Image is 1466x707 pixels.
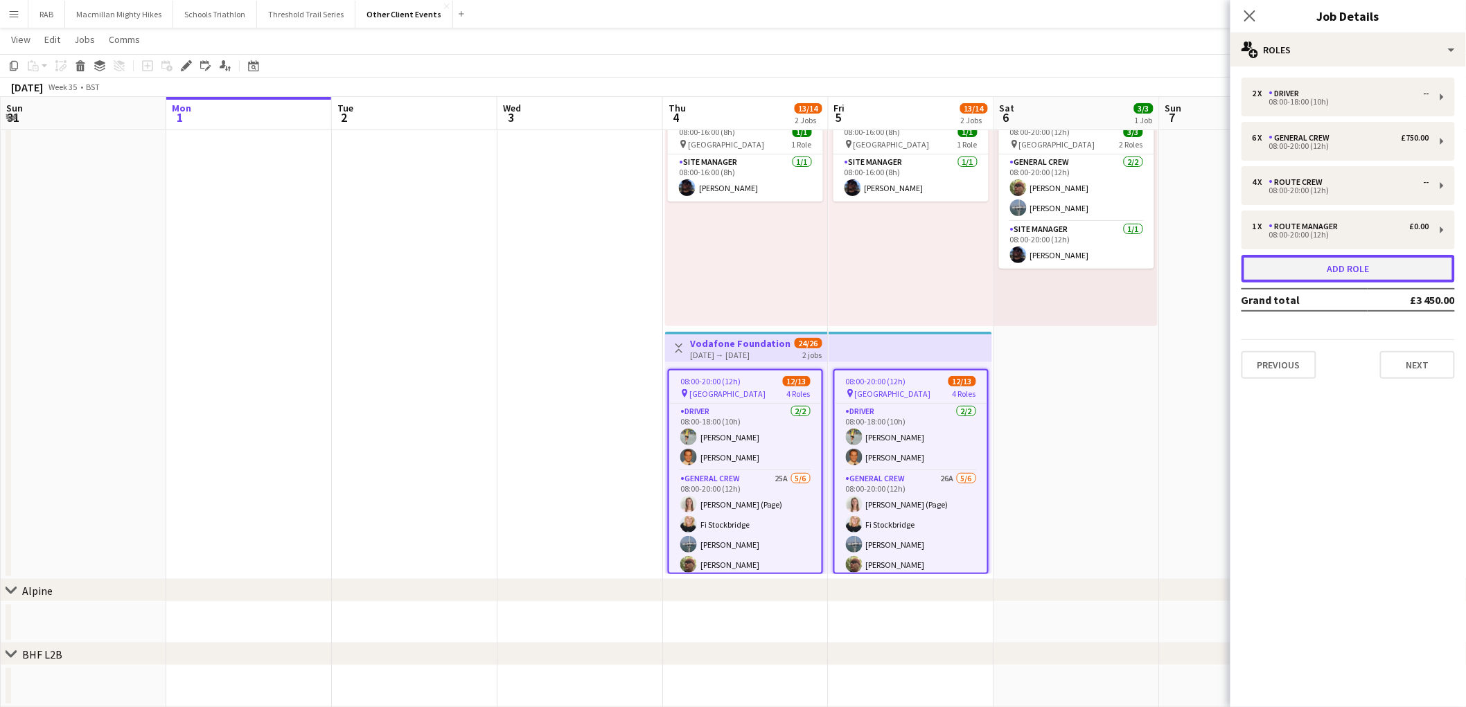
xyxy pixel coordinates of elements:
button: Previous [1242,351,1316,379]
span: 3/3 [1124,127,1143,137]
span: Sat [1000,102,1015,114]
app-card-role: Site Manager1/108:00-16:00 (8h)[PERSON_NAME] [668,154,823,202]
div: -- [1424,89,1429,98]
span: 08:00-20:00 (12h) [846,376,906,386]
app-card-role: General Crew26A5/608:00-20:00 (12h)[PERSON_NAME] (Page)Fi Stockbridge[PERSON_NAME][PERSON_NAME] [835,471,987,618]
span: 3/3 [1134,103,1154,114]
span: 08:00-16:00 (8h) [845,127,901,137]
div: £0.00 [1410,222,1429,231]
span: 2 [335,109,353,125]
span: 08:00-16:00 (8h) [679,127,735,137]
h3: Vodafone Foundation [690,337,791,350]
div: Roles [1230,33,1466,66]
span: [GEOGRAPHIC_DATA] [688,139,764,150]
div: 08:00-20:00 (12h) [1253,231,1429,238]
div: -- [1424,177,1429,187]
button: Threshold Trail Series [257,1,355,28]
div: 08:00-20:00 (12h) [1253,143,1429,150]
span: Sun [6,102,23,114]
h3: Job Details [1230,7,1466,25]
app-job-card: 08:00-20:00 (12h)12/13 [GEOGRAPHIC_DATA]4 RolesDriver2/208:00-18:00 (10h)[PERSON_NAME][PERSON_NAM... [833,369,989,574]
span: Mon [172,102,191,114]
span: 4 Roles [953,388,976,399]
div: BHF L2B [22,647,62,661]
div: 2 jobs [803,348,822,360]
app-card-role: General Crew25A5/608:00-20:00 (12h)[PERSON_NAME] (Page)Fi Stockbridge[PERSON_NAME][PERSON_NAME] [669,471,822,618]
span: [GEOGRAPHIC_DATA] [855,388,931,399]
button: Schools Triathlon [173,1,257,28]
app-card-role: Site Manager1/108:00-16:00 (8h)[PERSON_NAME] [833,154,989,202]
div: £750.00 [1402,133,1429,143]
span: 5 [832,109,845,125]
span: Week 35 [46,82,80,92]
span: Tue [337,102,353,114]
span: 7 [1163,109,1182,125]
span: 1/1 [958,127,978,137]
span: 3 [501,109,521,125]
span: 13/14 [795,103,822,114]
a: Jobs [69,30,100,48]
div: 4 x [1253,177,1269,187]
div: 2 Jobs [795,115,822,125]
a: Comms [103,30,145,48]
app-card-role: Site Manager1/108:00-20:00 (12h)[PERSON_NAME] [999,222,1154,269]
span: [GEOGRAPHIC_DATA] [1019,139,1095,150]
span: 12/13 [948,376,976,386]
span: View [11,33,30,46]
div: [DATE] → [DATE] [690,350,791,360]
a: Edit [39,30,66,48]
span: Sun [1165,102,1182,114]
span: 6 [998,109,1015,125]
div: BST [86,82,100,92]
div: [DATE] [11,80,43,94]
button: Other Client Events [355,1,453,28]
span: 08:00-20:00 (12h) [680,376,741,386]
app-card-role: Driver2/208:00-18:00 (10h)[PERSON_NAME][PERSON_NAME] [669,404,822,471]
app-job-card: 08:00-20:00 (12h)3/3 [GEOGRAPHIC_DATA]2 RolesGeneral Crew2/208:00-20:00 (12h)[PERSON_NAME][PERSON... [999,121,1154,269]
td: Grand total [1242,289,1368,311]
div: Route Manager [1269,222,1344,231]
app-job-card: 08:00-16:00 (8h)1/1 [GEOGRAPHIC_DATA]1 RoleSite Manager1/108:00-16:00 (8h)[PERSON_NAME] [833,121,989,202]
span: [GEOGRAPHIC_DATA] [854,139,930,150]
span: 13/14 [960,103,988,114]
div: 1 x [1253,222,1269,231]
span: 08:00-20:00 (12h) [1010,127,1070,137]
div: 1 Job [1135,115,1153,125]
span: 4 Roles [787,388,811,399]
span: 1/1 [793,127,812,137]
div: 6 x [1253,133,1269,143]
span: [GEOGRAPHIC_DATA] [689,388,766,399]
app-job-card: 08:00-20:00 (12h)12/13 [GEOGRAPHIC_DATA]4 RolesDriver2/208:00-18:00 (10h)[PERSON_NAME][PERSON_NAM... [668,369,823,574]
span: Comms [109,33,140,46]
span: 12/13 [783,376,811,386]
span: 31 [4,109,23,125]
span: Wed [503,102,521,114]
div: 08:00-20:00 (12h) [1253,187,1429,194]
app-card-role: Driver2/208:00-18:00 (10h)[PERSON_NAME][PERSON_NAME] [835,404,987,471]
span: Thu [669,102,686,114]
span: 24/26 [795,338,822,348]
app-card-role: General Crew2/208:00-20:00 (12h)[PERSON_NAME][PERSON_NAME] [999,154,1154,222]
span: Fri [834,102,845,114]
div: 08:00-18:00 (10h) [1253,98,1429,105]
app-job-card: 08:00-16:00 (8h)1/1 [GEOGRAPHIC_DATA]1 RoleSite Manager1/108:00-16:00 (8h)[PERSON_NAME] [668,121,823,202]
span: 1 Role [957,139,978,150]
div: 2 x [1253,89,1269,98]
div: Driver [1269,89,1305,98]
span: Jobs [74,33,95,46]
span: 1 Role [792,139,812,150]
div: Route Crew [1269,177,1329,187]
div: 2 Jobs [961,115,987,125]
a: View [6,30,36,48]
div: General Crew [1269,133,1336,143]
button: Macmillan Mighty Hikes [65,1,173,28]
button: RAB [28,1,65,28]
button: Next [1380,351,1455,379]
span: Edit [44,33,60,46]
button: Add role [1242,255,1455,283]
